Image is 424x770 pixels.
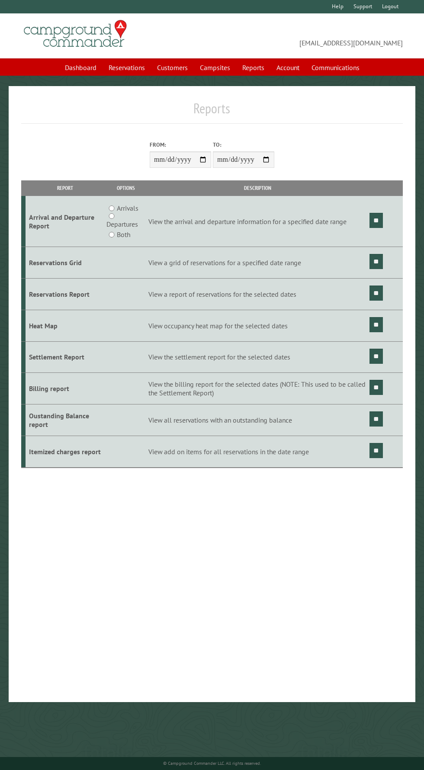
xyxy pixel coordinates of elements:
th: Options [105,180,147,196]
td: Oustanding Balance report [26,404,105,436]
label: To: [213,141,274,149]
th: Description [147,180,368,196]
img: Campground Commander [21,17,129,51]
td: View add on items for all reservations in the date range [147,436,368,468]
td: Reservations Report [26,278,105,310]
a: Communications [306,59,365,76]
a: Account [271,59,305,76]
td: Billing report [26,373,105,404]
label: Arrivals [117,203,138,213]
span: [EMAIL_ADDRESS][DOMAIN_NAME] [212,24,403,48]
td: Reservations Grid [26,247,105,279]
td: Settlement Report [26,341,105,373]
a: Campsites [195,59,235,76]
td: View the settlement report for the selected dates [147,341,368,373]
td: Arrival and Departure Report [26,196,105,247]
td: View all reservations with an outstanding balance [147,404,368,436]
label: Departures [106,219,138,229]
small: © Campground Commander LLC. All rights reserved. [163,760,261,766]
a: Reports [237,59,270,76]
td: Itemized charges report [26,436,105,468]
td: View the arrival and departure information for a specified date range [147,196,368,247]
a: Customers [152,59,193,76]
th: Report [26,180,105,196]
a: Dashboard [60,59,102,76]
label: Both [117,229,130,240]
h1: Reports [21,100,403,124]
td: View a report of reservations for the selected dates [147,278,368,310]
a: Reservations [103,59,150,76]
td: Heat Map [26,310,105,341]
td: View a grid of reservations for a specified date range [147,247,368,279]
td: View occupancy heat map for the selected dates [147,310,368,341]
td: View the billing report for the selected dates (NOTE: This used to be called the Settlement Report) [147,373,368,404]
label: From: [150,141,211,149]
